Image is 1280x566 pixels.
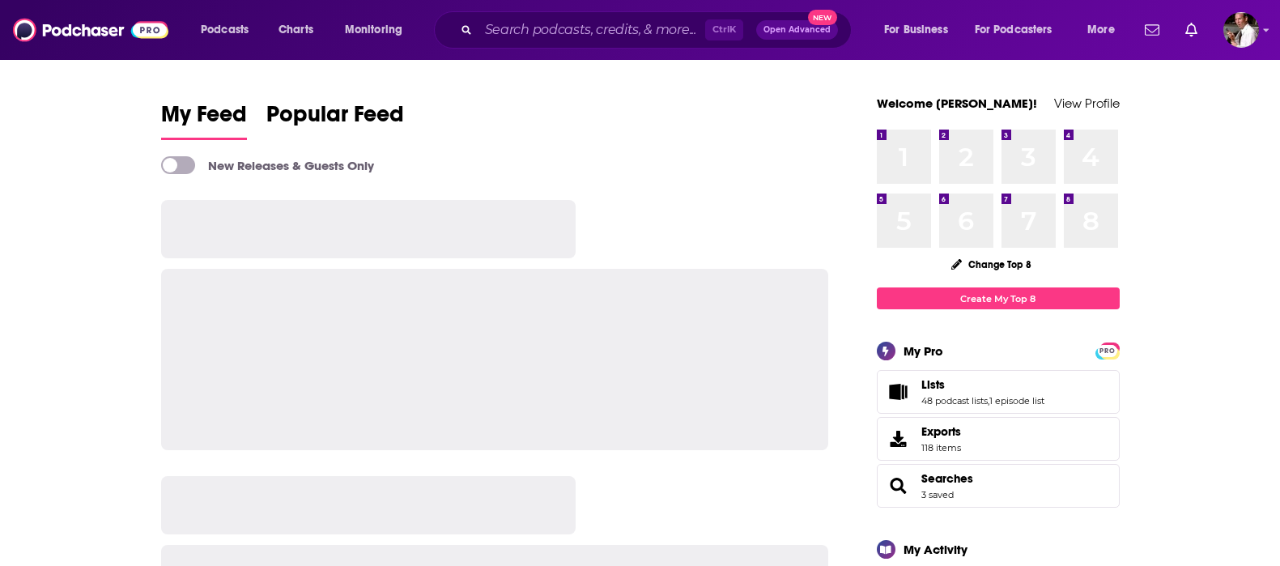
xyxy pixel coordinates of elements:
div: My Activity [904,542,967,557]
a: 3 saved [921,489,954,500]
span: Exports [921,424,961,439]
span: New [808,10,837,25]
button: open menu [964,17,1076,43]
a: Exports [877,417,1120,461]
span: Exports [882,428,915,450]
a: Show notifications dropdown [1179,16,1204,44]
a: My Feed [161,100,247,140]
button: open menu [189,17,270,43]
span: Ctrl K [705,19,743,40]
button: Change Top 8 [942,254,1042,274]
span: More [1087,19,1115,41]
span: Lists [877,370,1120,414]
span: Lists [921,377,945,392]
div: Search podcasts, credits, & more... [449,11,867,49]
a: 1 episode list [989,395,1044,406]
button: open menu [334,17,423,43]
a: Show notifications dropdown [1138,16,1166,44]
input: Search podcasts, credits, & more... [478,17,705,43]
a: Lists [882,381,915,403]
button: open menu [1076,17,1135,43]
span: , [988,395,989,406]
span: For Podcasters [975,19,1052,41]
button: Show profile menu [1223,12,1259,48]
span: 118 items [921,442,961,453]
a: View Profile [1054,96,1120,111]
a: Charts [268,17,323,43]
a: Popular Feed [266,100,404,140]
img: Podchaser - Follow, Share and Rate Podcasts [13,15,168,45]
span: Logged in as Quarto [1223,12,1259,48]
span: Open Advanced [763,26,831,34]
span: Popular Feed [266,100,404,138]
button: open menu [873,17,968,43]
span: My Feed [161,100,247,138]
a: Welcome [PERSON_NAME]! [877,96,1037,111]
span: PRO [1098,345,1117,357]
a: PRO [1098,344,1117,356]
div: My Pro [904,343,943,359]
a: New Releases & Guests Only [161,156,374,174]
span: Podcasts [201,19,249,41]
a: 48 podcast lists [921,395,988,406]
span: Charts [279,19,313,41]
span: Monitoring [345,19,402,41]
a: Searches [921,471,973,486]
span: Searches [877,464,1120,508]
span: For Business [884,19,948,41]
button: Open AdvancedNew [756,20,838,40]
img: User Profile [1223,12,1259,48]
a: Create My Top 8 [877,287,1120,309]
a: Lists [921,377,1044,392]
a: Searches [882,475,915,497]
